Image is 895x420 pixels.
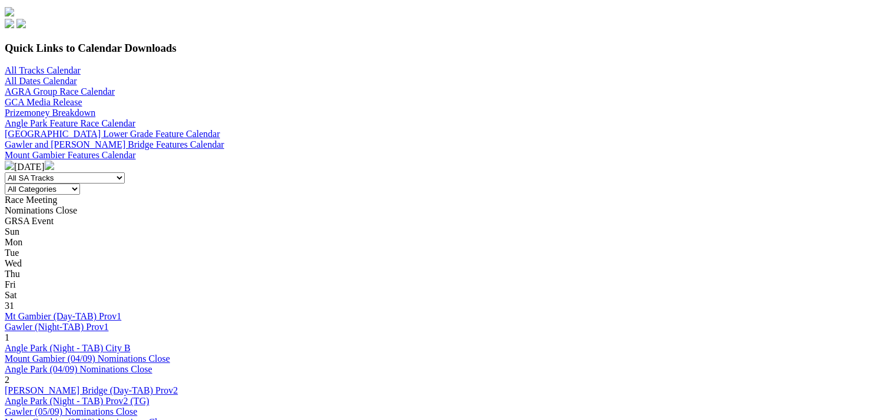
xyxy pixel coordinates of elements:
[5,195,890,205] div: Race Meeting
[5,139,224,149] a: Gawler and [PERSON_NAME] Bridge Features Calendar
[5,150,136,160] a: Mount Gambier Features Calendar
[5,269,890,279] div: Thu
[5,248,890,258] div: Tue
[5,258,890,269] div: Wed
[5,322,108,332] a: Gawler (Night-TAB) Prov1
[5,76,77,86] a: All Dates Calendar
[5,42,890,55] h3: Quick Links to Calendar Downloads
[5,129,220,139] a: [GEOGRAPHIC_DATA] Lower Grade Feature Calendar
[5,161,890,172] div: [DATE]
[5,364,152,374] a: Angle Park (04/09) Nominations Close
[45,161,54,170] img: chevron-right-pager-white.svg
[5,290,890,301] div: Sat
[16,19,26,28] img: twitter.svg
[5,385,178,395] a: [PERSON_NAME] Bridge (Day-TAB) Prov2
[5,19,14,28] img: facebook.svg
[5,311,121,321] a: Mt Gambier (Day-TAB) Prov1
[5,396,149,406] a: Angle Park (Night - TAB) Prov2 (TG)
[5,354,170,364] a: Mount Gambier (04/09) Nominations Close
[5,97,82,107] a: GCA Media Release
[5,226,890,237] div: Sun
[5,332,9,342] span: 1
[5,375,9,385] span: 2
[5,65,81,75] a: All Tracks Calendar
[5,216,890,226] div: GRSA Event
[5,7,14,16] img: logo-grsa-white.png
[5,301,14,311] span: 31
[5,86,115,96] a: AGRA Group Race Calendar
[5,343,131,353] a: Angle Park (Night - TAB) City B
[5,161,14,170] img: chevron-left-pager-white.svg
[5,118,135,128] a: Angle Park Feature Race Calendar
[5,108,95,118] a: Prizemoney Breakdown
[5,237,890,248] div: Mon
[5,205,890,216] div: Nominations Close
[5,406,137,416] a: Gawler (05/09) Nominations Close
[5,279,890,290] div: Fri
